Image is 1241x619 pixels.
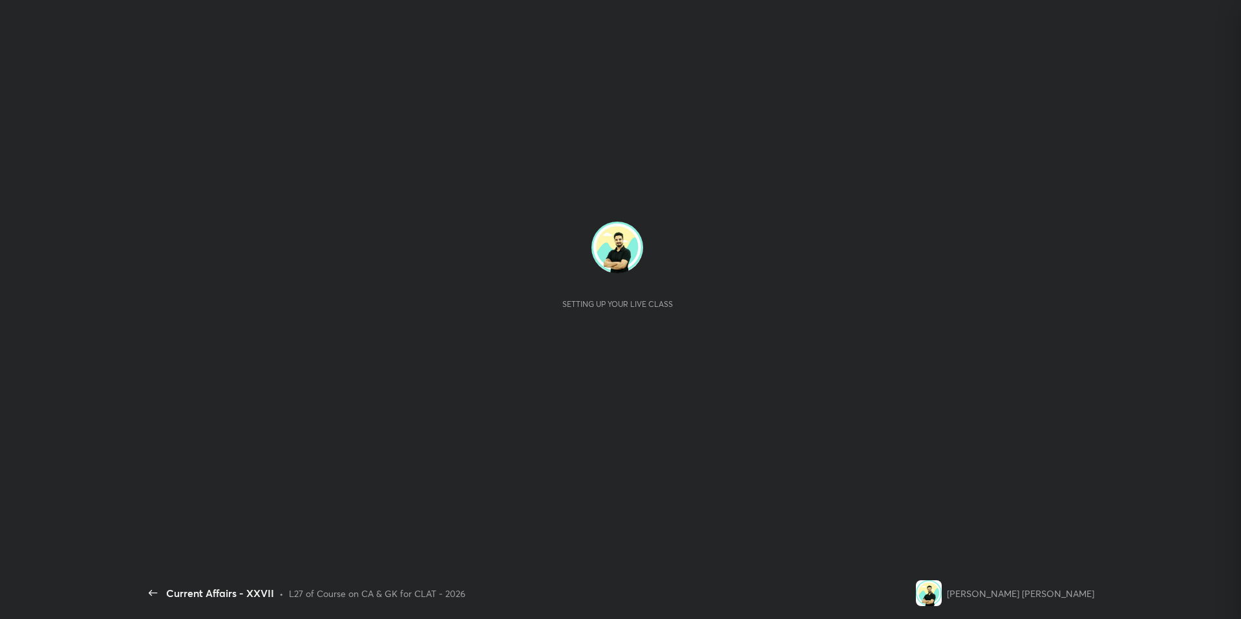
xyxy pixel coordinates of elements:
div: Setting up your live class [562,299,673,309]
div: L27 of Course on CA & GK for CLAT - 2026 [289,587,465,600]
img: cbb332b380cd4d0a9bcabf08f684c34f.jpg [591,222,643,273]
div: [PERSON_NAME] [PERSON_NAME] [947,587,1094,600]
div: Current Affairs - XXVII [166,585,274,601]
div: • [279,587,284,600]
img: cbb332b380cd4d0a9bcabf08f684c34f.jpg [916,580,942,606]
